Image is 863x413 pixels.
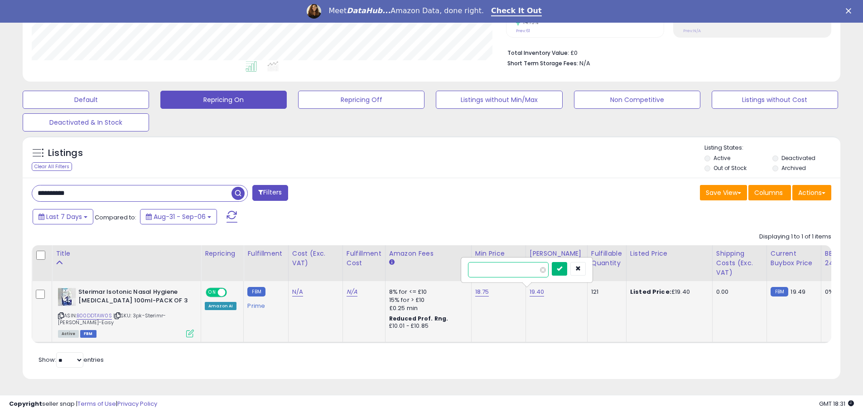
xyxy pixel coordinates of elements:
a: 19.40 [530,287,545,296]
div: Listed Price [630,249,709,258]
button: Actions [792,185,831,200]
label: Out of Stock [714,164,747,172]
a: Privacy Policy [117,399,157,408]
a: Terms of Use [77,399,116,408]
span: Show: entries [39,355,104,364]
div: BB Share 24h. [825,249,858,268]
div: Cost (Exc. VAT) [292,249,339,268]
a: N/A [292,287,303,296]
button: Non Competitive [574,91,700,109]
b: Listed Price: [630,287,671,296]
span: Columns [754,188,783,197]
i: DataHub... [347,6,391,15]
button: Listings without Min/Max [436,91,562,109]
div: Clear All Filters [32,162,72,171]
span: N/A [579,59,590,68]
div: Amazon Fees [389,249,468,258]
a: Check It Out [491,6,542,16]
div: Min Price [475,249,522,258]
div: 15% for > £10 [389,296,464,304]
b: Reduced Prof. Rng. [389,315,448,322]
div: Fulfillment Cost [347,249,381,268]
button: Default [23,91,149,109]
button: Repricing On [160,91,287,109]
p: Listing States: [704,144,840,152]
div: 121 [591,288,619,296]
div: Displaying 1 to 1 of 1 items [759,233,831,241]
small: Prev: N/A [683,28,701,34]
button: Repricing Off [298,91,424,109]
b: Sterimar Isotonic Nasal Hygiene [MEDICAL_DATA] 100ml-PACK OF 3 [78,288,188,307]
div: Prime [247,299,281,310]
span: ON [207,289,218,296]
div: £19.40 [630,288,705,296]
div: Repricing [205,249,240,258]
small: FBM [771,287,788,296]
div: Current Buybox Price [771,249,817,268]
label: Deactivated [781,154,815,162]
button: Aug-31 - Sep-06 [140,209,217,224]
span: | SKU: 3pk-Sterimr-[PERSON_NAME]-Easy [58,312,166,326]
span: FBM [80,330,96,338]
span: OFF [226,289,240,296]
span: Aug-31 - Sep-06 [154,212,206,221]
small: Prev: 61 [516,28,530,34]
button: Last 7 Days [33,209,93,224]
div: £10.01 - £10.85 [389,322,464,330]
div: Title [56,249,197,258]
h5: Listings [48,147,83,160]
button: Deactivated & In Stock [23,113,149,131]
b: Total Inventory Value: [507,49,569,57]
button: Columns [748,185,791,200]
div: Amazon AI [205,302,236,310]
button: Filters [252,185,288,201]
div: Shipping Costs (Exc. VAT) [716,249,763,277]
span: 2025-09-14 18:31 GMT [819,399,854,408]
span: 19.49 [791,287,805,296]
div: ASIN: [58,288,194,336]
strong: Copyright [9,399,42,408]
div: Meet Amazon Data, done right. [328,6,484,15]
div: 0% [825,288,855,296]
button: Save View [700,185,747,200]
small: FBM [247,287,265,296]
span: Last 7 Days [46,212,82,221]
img: 518fxO2yoGL._SL40_.jpg [58,288,76,306]
a: N/A [347,287,357,296]
label: Archived [781,164,806,172]
div: Fulfillable Quantity [591,249,622,268]
a: 18.75 [475,287,489,296]
a: B00DDTAW0S [77,312,112,320]
div: seller snap | | [9,400,157,408]
span: Compared to: [95,213,136,222]
div: Fulfillment [247,249,284,258]
small: 14.75% [520,19,538,26]
li: £0 [507,47,824,58]
label: Active [714,154,730,162]
div: [PERSON_NAME] [530,249,583,258]
div: 0.00 [716,288,760,296]
img: Profile image for Georgie [307,4,321,19]
b: Short Term Storage Fees: [507,59,578,67]
small: Amazon Fees. [389,258,395,267]
div: 8% for <= £10 [389,288,464,296]
div: £0.25 min [389,304,464,312]
div: Close [846,8,855,14]
span: All listings currently available for purchase on Amazon [58,330,79,338]
button: Listings without Cost [712,91,838,109]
